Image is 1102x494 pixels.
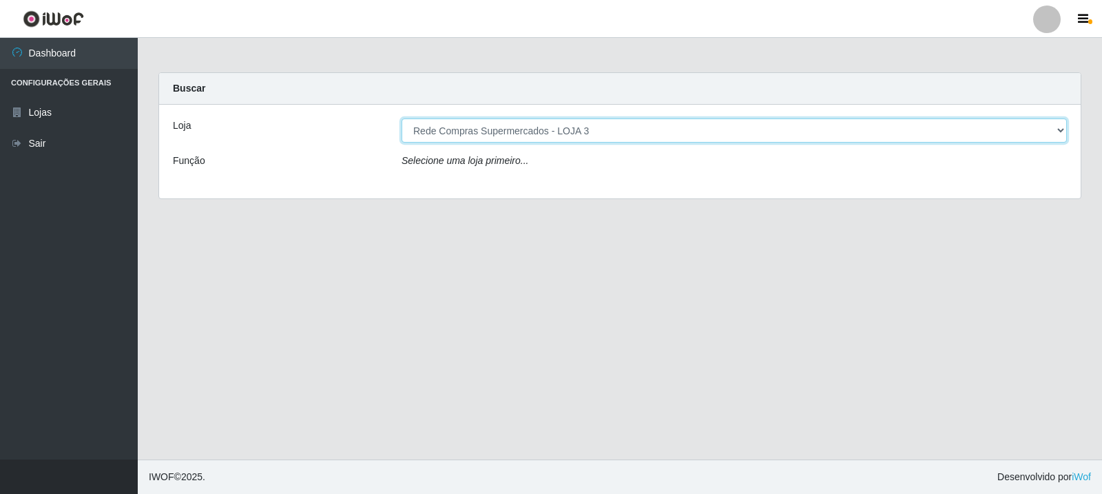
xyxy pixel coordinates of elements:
[173,154,205,168] label: Função
[149,470,205,484] span: © 2025 .
[402,155,528,166] i: Selecione uma loja primeiro...
[23,10,84,28] img: CoreUI Logo
[173,83,205,94] strong: Buscar
[1072,471,1091,482] a: iWof
[997,470,1091,484] span: Desenvolvido por
[173,119,191,133] label: Loja
[149,471,174,482] span: IWOF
